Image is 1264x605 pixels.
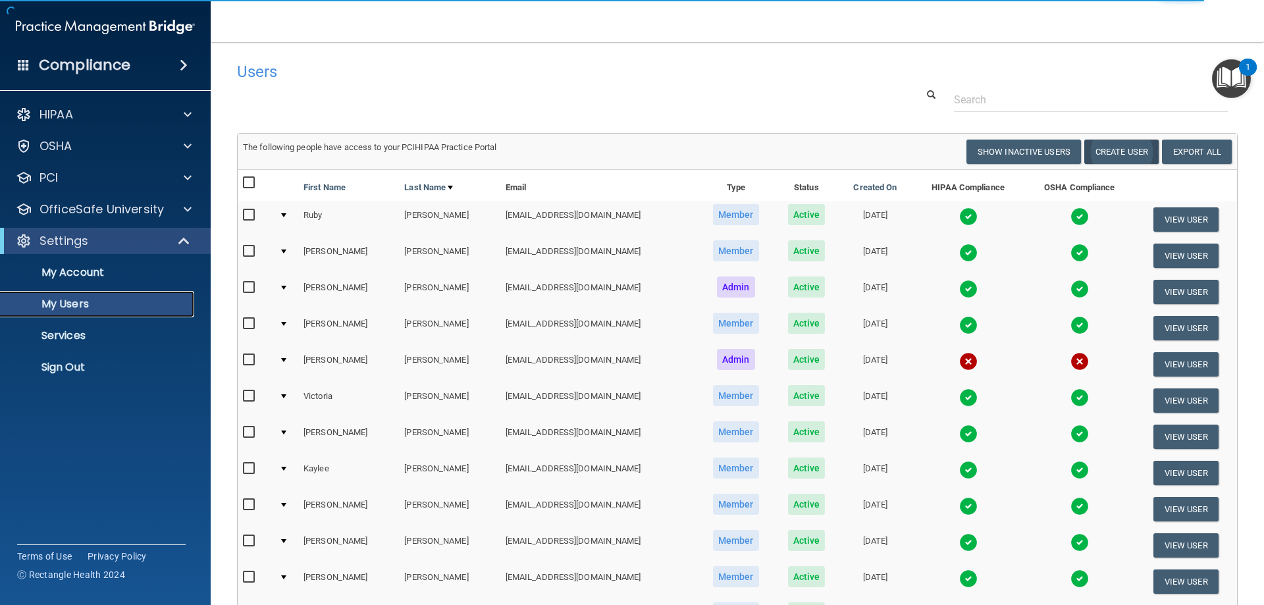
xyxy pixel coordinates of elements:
[298,564,399,600] td: [PERSON_NAME]
[298,310,399,346] td: [PERSON_NAME]
[959,280,978,298] img: tick.e7d51cea.svg
[839,491,912,527] td: [DATE]
[717,349,755,370] span: Admin
[788,458,826,479] span: Active
[959,207,978,226] img: tick.e7d51cea.svg
[788,276,826,298] span: Active
[298,527,399,564] td: [PERSON_NAME]
[1153,569,1219,594] button: View User
[500,564,698,600] td: [EMAIL_ADDRESS][DOMAIN_NAME]
[500,274,698,310] td: [EMAIL_ADDRESS][DOMAIN_NAME]
[298,455,399,491] td: Kaylee
[788,349,826,370] span: Active
[713,385,759,406] span: Member
[16,170,192,186] a: PCI
[959,461,978,479] img: tick.e7d51cea.svg
[399,238,500,274] td: [PERSON_NAME]
[39,170,58,186] p: PCI
[9,298,188,311] p: My Users
[1036,512,1248,564] iframe: Drift Widget Chat Controller
[788,530,826,551] span: Active
[839,238,912,274] td: [DATE]
[1070,461,1089,479] img: tick.e7d51cea.svg
[404,180,453,196] a: Last Name
[298,491,399,527] td: [PERSON_NAME]
[88,550,147,563] a: Privacy Policy
[788,313,826,334] span: Active
[1070,316,1089,334] img: tick.e7d51cea.svg
[839,201,912,238] td: [DATE]
[298,274,399,310] td: [PERSON_NAME]
[1153,461,1219,485] button: View User
[1070,352,1089,371] img: cross.ca9f0e7f.svg
[788,494,826,515] span: Active
[713,458,759,479] span: Member
[713,530,759,551] span: Member
[1162,140,1232,164] a: Export All
[500,346,698,382] td: [EMAIL_ADDRESS][DOMAIN_NAME]
[399,527,500,564] td: [PERSON_NAME]
[717,276,755,298] span: Admin
[399,201,500,238] td: [PERSON_NAME]
[9,266,188,279] p: My Account
[1153,497,1219,521] button: View User
[839,527,912,564] td: [DATE]
[399,310,500,346] td: [PERSON_NAME]
[500,455,698,491] td: [EMAIL_ADDRESS][DOMAIN_NAME]
[954,88,1228,112] input: Search
[17,550,72,563] a: Terms of Use
[839,274,912,310] td: [DATE]
[399,382,500,419] td: [PERSON_NAME]
[399,491,500,527] td: [PERSON_NAME]
[774,170,839,201] th: Status
[17,568,125,581] span: Ⓒ Rectangle Health 2024
[500,419,698,455] td: [EMAIL_ADDRESS][DOMAIN_NAME]
[788,204,826,225] span: Active
[298,238,399,274] td: [PERSON_NAME]
[1153,207,1219,232] button: View User
[298,382,399,419] td: Victoria
[959,497,978,515] img: tick.e7d51cea.svg
[713,313,759,334] span: Member
[1070,280,1089,298] img: tick.e7d51cea.svg
[500,527,698,564] td: [EMAIL_ADDRESS][DOMAIN_NAME]
[959,388,978,407] img: tick.e7d51cea.svg
[303,180,346,196] a: First Name
[959,244,978,262] img: tick.e7d51cea.svg
[713,421,759,442] span: Member
[16,201,192,217] a: OfficeSafe University
[1070,244,1089,262] img: tick.e7d51cea.svg
[1070,497,1089,515] img: tick.e7d51cea.svg
[959,425,978,443] img: tick.e7d51cea.svg
[788,385,826,406] span: Active
[1084,140,1159,164] button: Create User
[399,419,500,455] td: [PERSON_NAME]
[788,421,826,442] span: Active
[1212,59,1251,98] button: Open Resource Center, 1 new notification
[39,138,72,154] p: OSHA
[500,238,698,274] td: [EMAIL_ADDRESS][DOMAIN_NAME]
[9,329,188,342] p: Services
[39,233,88,249] p: Settings
[839,455,912,491] td: [DATE]
[16,107,192,122] a: HIPAA
[500,170,698,201] th: Email
[966,140,1081,164] button: Show Inactive Users
[16,233,191,249] a: Settings
[298,346,399,382] td: [PERSON_NAME]
[788,240,826,261] span: Active
[399,564,500,600] td: [PERSON_NAME]
[713,566,759,587] span: Member
[16,14,195,40] img: PMB logo
[500,310,698,346] td: [EMAIL_ADDRESS][DOMAIN_NAME]
[399,274,500,310] td: [PERSON_NAME]
[1246,67,1250,84] div: 1
[912,170,1024,201] th: HIPAA Compliance
[1153,425,1219,449] button: View User
[713,204,759,225] span: Member
[713,494,759,515] span: Member
[9,361,188,374] p: Sign Out
[839,346,912,382] td: [DATE]
[959,569,978,588] img: tick.e7d51cea.svg
[237,63,812,80] h4: Users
